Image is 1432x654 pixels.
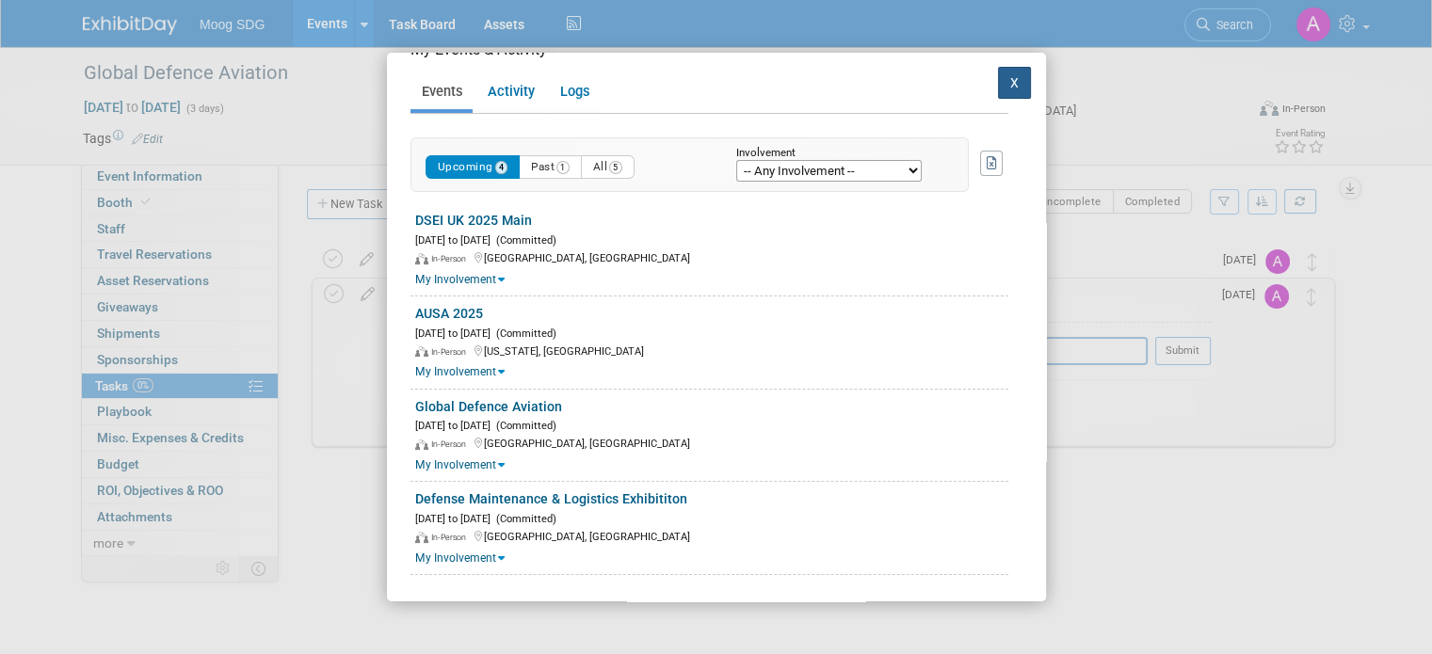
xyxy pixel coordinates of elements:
a: Activity [476,76,545,109]
span: (Committed) [491,234,556,247]
div: Involvement [736,148,940,160]
img: In-Person Event [415,532,428,543]
span: 4 [495,161,508,174]
img: In-Person Event [415,346,428,358]
div: [US_STATE], [GEOGRAPHIC_DATA] [415,342,1008,359]
span: 5 [609,161,622,174]
div: [DATE] to [DATE] [415,324,1008,342]
span: In-Person [431,347,472,357]
a: DSEI UK 2025 Main [415,213,532,228]
span: In-Person [431,533,472,542]
img: In-Person Event [415,253,428,264]
div: [DATE] to [DATE] [415,231,1008,248]
a: Global Defence Aviation [415,399,562,414]
span: (Committed) [491,420,556,432]
span: 1 [556,161,570,174]
a: Logs [549,76,600,109]
span: In-Person [431,254,472,263]
button: Upcoming4 [426,155,521,179]
img: In-Person Event [415,439,428,451]
div: [GEOGRAPHIC_DATA], [GEOGRAPHIC_DATA] [415,527,1008,545]
span: In-Person [431,439,472,449]
button: Past1 [519,155,582,179]
div: [GEOGRAPHIC_DATA], [GEOGRAPHIC_DATA] [415,248,1008,266]
a: Events [410,76,473,109]
div: [DATE] to [DATE] [415,416,1008,434]
button: X [998,67,1032,99]
a: Defense Maintenance & Logistics Exhibititon [415,491,687,506]
a: My Involvement [415,458,505,471]
div: [GEOGRAPHIC_DATA], [GEOGRAPHIC_DATA] [415,434,1008,452]
a: AUSA 2025 [415,306,483,321]
button: All5 [581,155,635,179]
a: My Involvement [415,365,505,378]
span: (Committed) [491,513,556,525]
span: (Committed) [491,327,556,340]
div: [DATE] to [DATE] [415,509,1008,527]
a: My Involvement [415,273,505,286]
a: My Involvement [415,551,505,565]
